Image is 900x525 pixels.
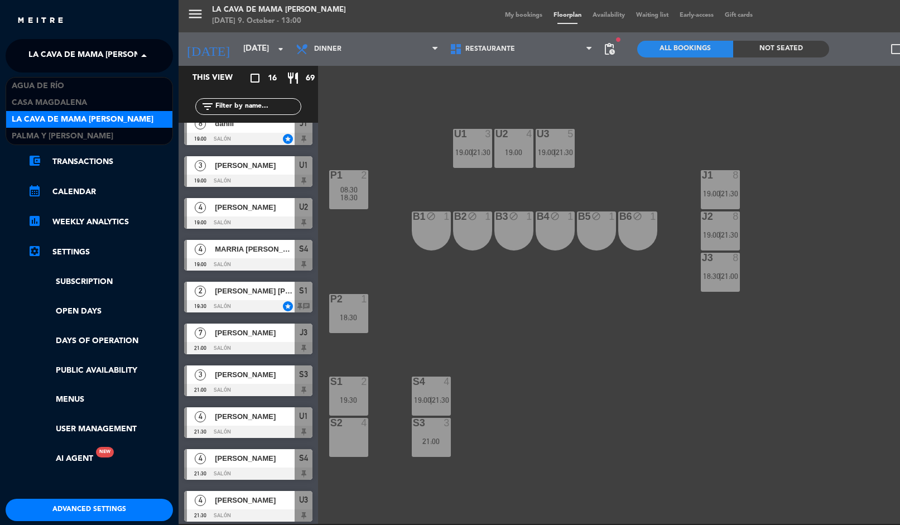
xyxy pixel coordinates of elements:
button: Advanced settings [6,499,173,521]
a: Settings [28,245,173,259]
span: U2 [299,200,308,214]
i: filter_list [201,100,214,113]
span: daniii [215,118,295,129]
span: 4 [195,495,206,506]
span: S3 [299,368,308,381]
span: S4 [299,451,308,465]
a: User Management [28,423,173,436]
i: crop_square [248,71,262,85]
span: 16 [268,72,277,85]
span: 4 [195,453,206,464]
span: Agua de río [12,80,64,93]
span: [PERSON_NAME] [215,452,295,464]
span: [PERSON_NAME] [215,411,295,422]
span: Casa Magdalena [12,97,87,109]
span: MARRIA [PERSON_NAME] [215,243,295,255]
a: Days of operation [28,335,173,348]
span: [PERSON_NAME] [215,369,295,380]
a: Public availability [28,364,173,377]
span: 4 [195,202,206,213]
span: 7 [195,327,206,339]
span: 4 [195,244,206,255]
div: This view [184,71,259,85]
span: U3 [299,493,308,507]
span: [PERSON_NAME] [215,160,295,171]
img: MEITRE [17,17,64,25]
span: 3 [195,369,206,380]
i: settings_applications [28,244,41,258]
span: S4 [299,242,308,256]
span: J1 [300,117,307,130]
span: 8 [195,118,206,129]
i: assessment [28,214,41,228]
span: La Cava de Mama [PERSON_NAME] [28,44,170,68]
i: restaurant [286,71,300,85]
span: [PERSON_NAME] [PERSON_NAME] [215,285,295,297]
a: assessmentWeekly Analytics [28,215,173,229]
span: S1 [299,284,308,297]
span: U1 [299,158,308,172]
span: [PERSON_NAME] [215,201,295,213]
div: New [96,447,114,457]
span: 2 [195,286,206,297]
i: account_balance_wallet [28,154,41,167]
a: account_balance_walletTransactions [28,155,173,168]
a: Open Days [28,305,173,318]
span: La Cava de Mama [PERSON_NAME] [12,113,153,126]
span: 4 [195,411,206,422]
i: calendar_month [28,184,41,198]
span: Palma y [PERSON_NAME] [12,130,113,143]
span: 3 [195,160,206,171]
span: [PERSON_NAME] [215,327,295,339]
input: Filter by name... [214,100,301,113]
a: Menus [28,393,173,406]
a: Subscription [28,276,173,288]
a: calendar_monthCalendar [28,185,173,199]
span: J3 [300,326,307,339]
span: U1 [299,410,308,423]
span: 69 [306,72,315,85]
a: AI AgentNew [28,452,93,465]
span: [PERSON_NAME] [215,494,295,506]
